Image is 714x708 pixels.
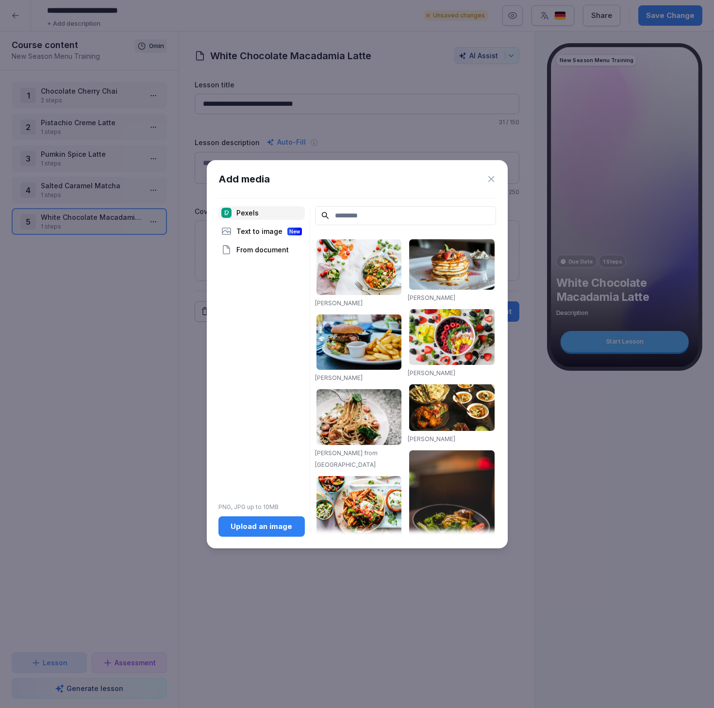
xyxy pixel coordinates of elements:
img: pexels.png [221,208,232,218]
img: pexels-photo-958545.jpeg [409,384,495,431]
img: pexels-photo-70497.jpeg [316,314,402,370]
a: [PERSON_NAME] from [GEOGRAPHIC_DATA] [315,449,378,468]
img: pexels-photo-842571.jpeg [409,450,495,579]
img: pexels-photo-1640777.jpeg [316,239,402,295]
img: pexels-photo-1099680.jpeg [409,309,495,365]
button: Upload an image [218,516,305,537]
div: Upload an image [226,521,297,532]
p: PNG, JPG up to 10MB [218,503,305,511]
div: New [287,228,302,235]
div: From document [218,243,305,257]
a: [PERSON_NAME] [315,374,363,381]
a: [PERSON_NAME] [315,299,363,307]
img: pexels-photo-1640772.jpeg [316,476,402,539]
a: [PERSON_NAME] [408,369,455,377]
h1: Add media [218,172,270,186]
a: [PERSON_NAME] [408,435,455,443]
img: pexels-photo-1279330.jpeg [316,389,402,445]
a: [PERSON_NAME] [408,294,455,301]
img: pexels-photo-376464.jpeg [409,239,495,290]
div: Text to image [218,225,305,238]
div: Pexels [218,206,305,220]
